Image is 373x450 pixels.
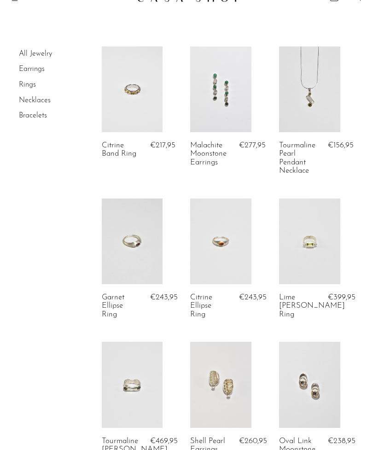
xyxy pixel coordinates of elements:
[102,293,139,319] a: Garnet Ellipse Ring
[328,437,356,445] span: €238,95
[19,50,52,58] a: All Jewelry
[150,141,175,149] span: €217,95
[328,141,354,149] span: €156,95
[239,141,266,149] span: €277,95
[19,112,47,119] a: Bracelets
[239,437,267,445] span: €260,95
[190,141,227,167] a: Malachite Moonstone Earrings
[328,293,356,301] span: €399,95
[19,97,51,104] a: Necklaces
[279,293,345,319] a: Lime [PERSON_NAME] Ring
[19,81,36,88] a: Rings
[150,293,178,301] span: €243,95
[190,293,227,319] a: Citrine Ellipse Ring
[279,141,316,175] a: Tourmaline Pearl Pendant Necklace
[102,141,139,158] a: Citrine Band Ring
[19,65,45,73] a: Earrings
[150,437,178,445] span: €469,95
[239,293,267,301] span: €243,95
